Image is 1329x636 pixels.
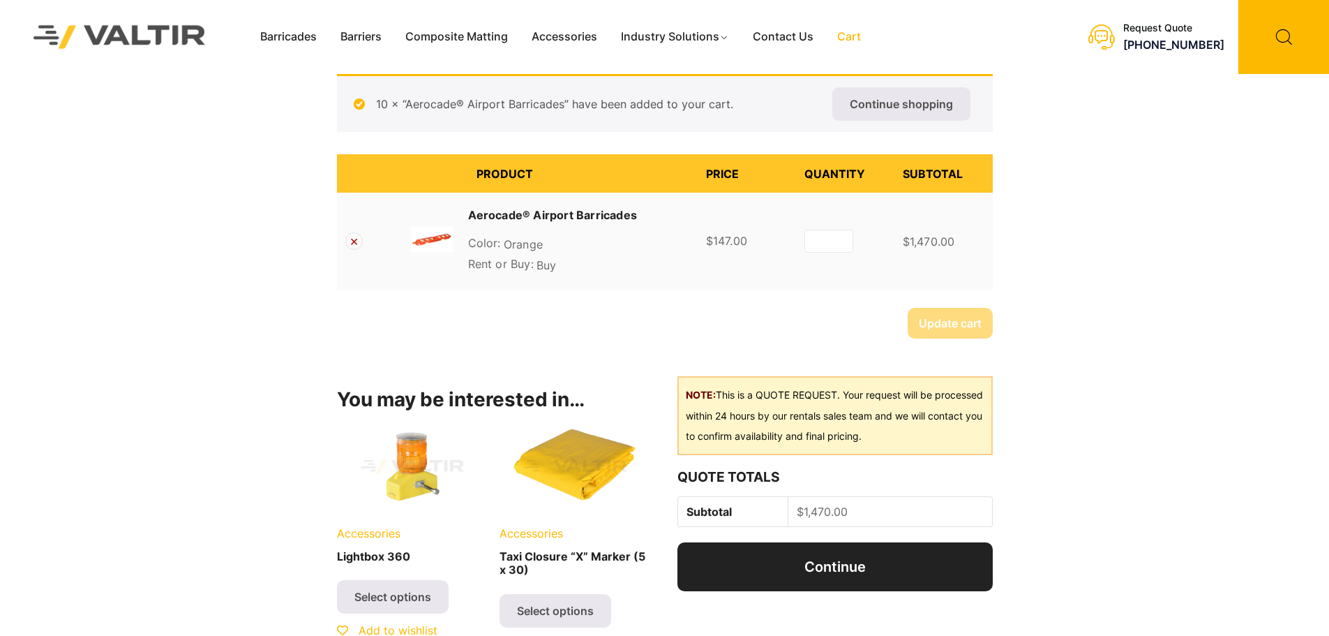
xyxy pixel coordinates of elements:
[15,7,224,66] img: Valtir Rentals
[832,87,970,121] a: Continue shopping
[796,154,894,193] th: Quantity
[500,545,651,583] h2: Taxi Closure “X” Marker (5 x 30)
[329,27,393,47] a: Barriers
[468,235,689,256] p: Orange
[500,526,563,540] span: Accessories
[337,526,400,540] span: Accessories
[903,235,910,249] span: $
[797,505,848,519] bdi: 1,470.00
[393,27,520,47] a: Composite Matting
[337,545,488,569] h2: Lightbox 360
[706,234,713,248] span: $
[337,74,993,132] div: 10 × “Aerocade® Airport Barricades” have been added to your cart.
[337,422,488,569] a: AccessoriesLightbox 360
[609,27,741,47] a: Industry Solutions
[677,542,992,591] a: Continue
[337,580,449,614] a: Select options for “Lightbox 360”
[345,232,363,250] a: Remove Aerocade® Airport Barricades from cart
[894,154,993,193] th: Subtotal
[468,207,638,223] a: Aerocade® Airport Barricades
[1123,38,1224,52] a: [PHONE_NUMBER]
[825,27,873,47] a: Cart
[520,27,609,47] a: Accessories
[337,388,652,412] h2: You may be interested in…
[706,234,747,248] bdi: 147.00
[1123,22,1224,34] div: Request Quote
[804,230,853,253] input: Product quantity
[500,422,651,583] a: AccessoriesTaxi Closure “X” Marker (5 x 30)
[677,469,992,485] h2: Quote Totals
[698,154,796,193] th: Price
[500,594,611,628] a: Select options for “Taxi Closure “X” Marker (5 x 30)”
[741,27,825,47] a: Contact Us
[677,376,992,456] div: This is a QUOTE REQUEST. Your request will be processed within 24 hours by our rentals sales team...
[908,308,993,339] button: Update cart
[468,154,698,193] th: Product
[468,256,534,272] dt: Rent or Buy:
[797,505,804,519] span: $
[678,497,788,527] th: Subtotal
[903,235,955,249] bdi: 1,470.00
[468,256,689,276] p: Buy
[686,389,716,401] b: NOTE:
[468,235,501,251] dt: Color:
[248,27,329,47] a: Barricades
